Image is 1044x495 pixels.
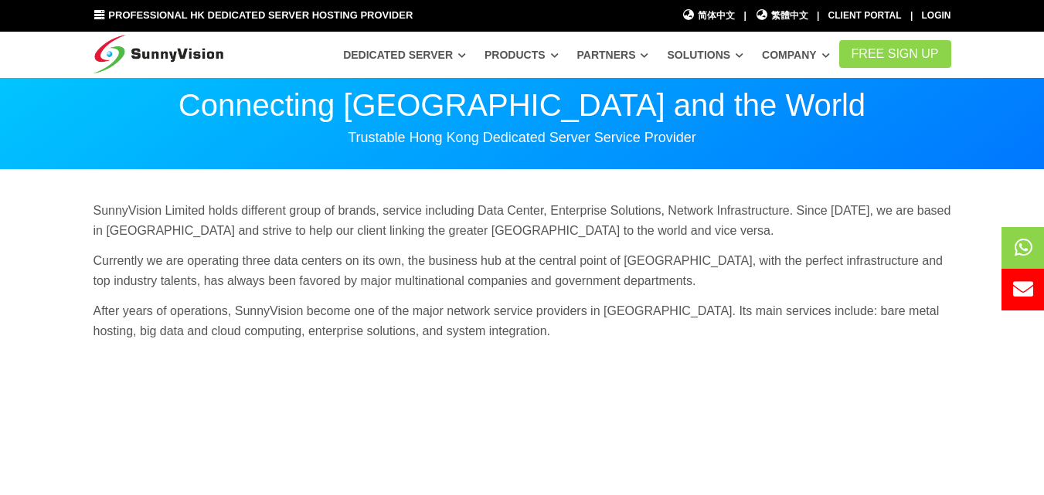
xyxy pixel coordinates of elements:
p: Trustable Hong Kong Dedicated Server Service Provider [94,128,951,147]
a: Partners [577,41,649,69]
p: After years of operations, SunnyVision become one of the major network service providers in [GEOG... [94,301,951,341]
a: Dedicated Server [343,41,466,69]
a: Login [922,10,951,21]
a: Solutions [667,41,743,69]
p: Connecting [GEOGRAPHIC_DATA] and the World [94,90,951,120]
li: | [743,8,746,23]
p: SunnyVision Limited holds different group of brands, service including Data Center, Enterprise So... [94,201,951,240]
li: | [817,8,819,23]
a: Company [762,41,830,69]
li: | [910,8,913,23]
a: FREE Sign Up [839,40,951,68]
a: 繁體中文 [755,8,808,23]
a: 简体中文 [682,8,736,23]
p: Currently we are operating three data centers on its own, the business hub at the central point o... [94,251,951,290]
a: Client Portal [828,10,902,21]
span: Professional HK Dedicated Server Hosting Provider [108,9,413,21]
a: Products [485,41,559,69]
